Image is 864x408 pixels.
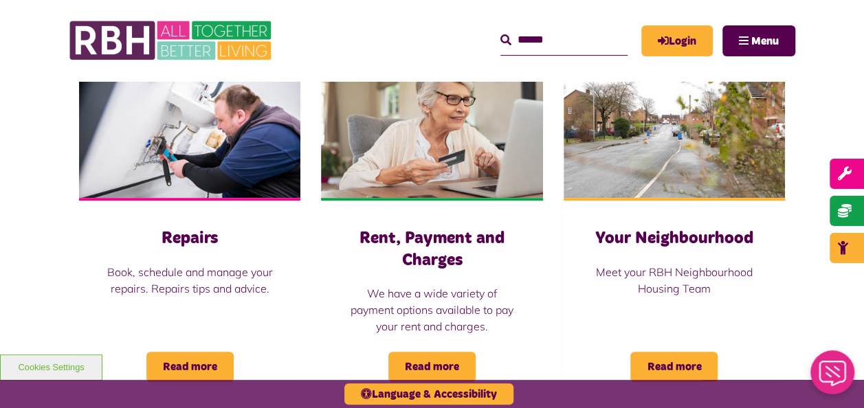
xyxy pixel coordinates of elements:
[722,25,795,56] button: Navigation
[630,352,718,382] span: Read more
[591,228,757,249] h3: Your Neighbourhood
[348,285,515,335] p: We have a wide variety of payment options available to pay your rent and charges.
[564,60,785,198] img: SAZMEDIA RBH 22FEB24 79
[500,25,628,55] input: Search
[591,264,757,297] p: Meet your RBH Neighbourhood Housing Team
[388,352,476,382] span: Read more
[107,228,273,249] h3: Repairs
[348,228,515,271] h3: Rent, Payment and Charges
[79,60,300,198] img: RBH(257)
[146,352,234,382] span: Read more
[69,14,275,67] img: RBH
[344,383,513,405] button: Language & Accessibility
[751,36,779,47] span: Menu
[321,60,542,198] img: Old Woman Paying Bills Online J745CDU
[641,25,713,56] a: MyRBH
[802,346,864,408] iframe: Netcall Web Assistant for live chat
[107,264,273,297] p: Book, schedule and manage your repairs. Repairs tips and advice.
